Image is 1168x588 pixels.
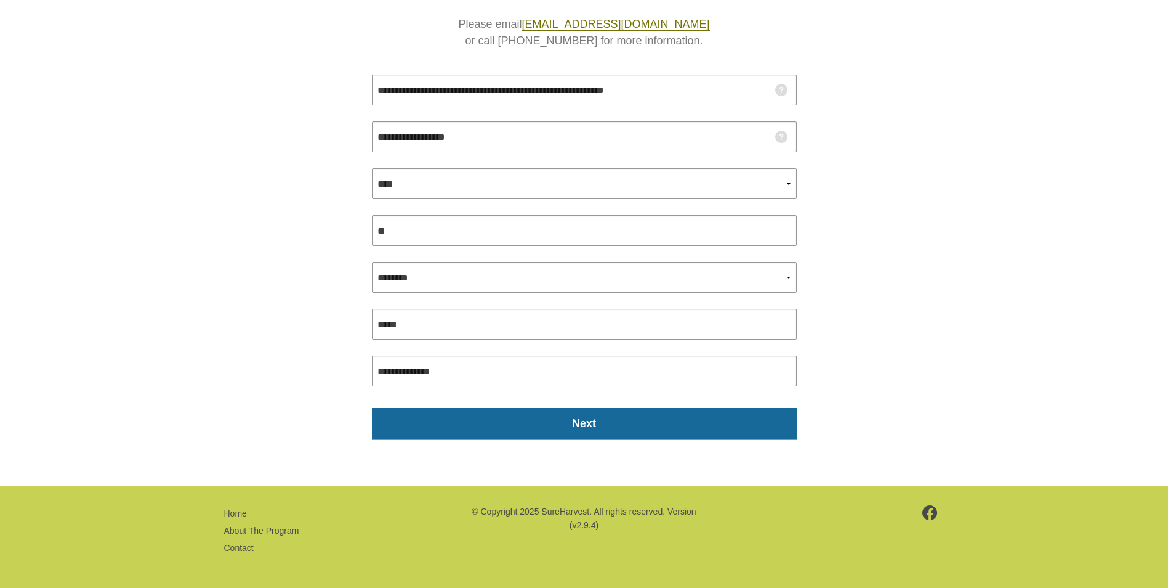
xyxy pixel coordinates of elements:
a: Next [372,408,797,440]
a: [EMAIL_ADDRESS][DOMAIN_NAME] [522,18,709,31]
a: Contact [224,543,254,553]
p: © Copyright 2025 SureHarvest. All rights reserved. Version (v2.9.4) [470,505,698,533]
a: About The Program [224,526,299,536]
img: footer-facebook.png [922,505,938,520]
a: Home [224,508,247,518]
